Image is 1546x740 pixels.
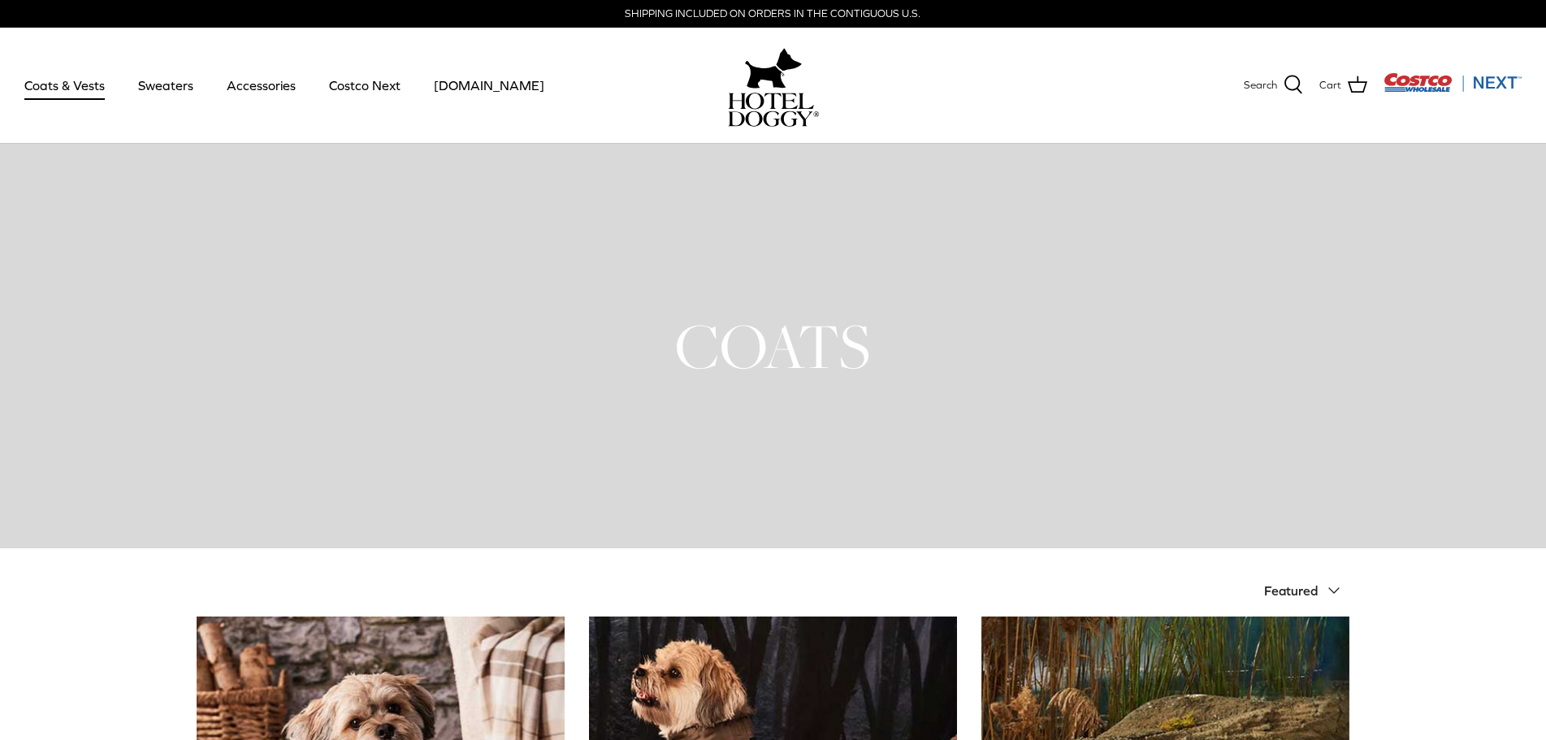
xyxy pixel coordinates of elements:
img: hoteldoggy.com [745,44,802,93]
img: Costco Next [1384,72,1522,93]
button: Featured [1264,573,1350,608]
a: Sweaters [123,58,208,113]
a: Visit Costco Next [1384,83,1522,95]
a: Cart [1319,75,1367,96]
span: Featured [1264,583,1318,598]
a: Search [1244,75,1303,96]
a: hoteldoggy.com hoteldoggycom [728,44,819,127]
img: hoteldoggycom [728,93,819,127]
a: Accessories [212,58,310,113]
a: Costco Next [314,58,415,113]
span: Search [1244,77,1277,94]
span: Cart [1319,77,1341,94]
a: Coats & Vests [10,58,119,113]
h1: COATS [197,306,1350,386]
a: [DOMAIN_NAME] [419,58,559,113]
